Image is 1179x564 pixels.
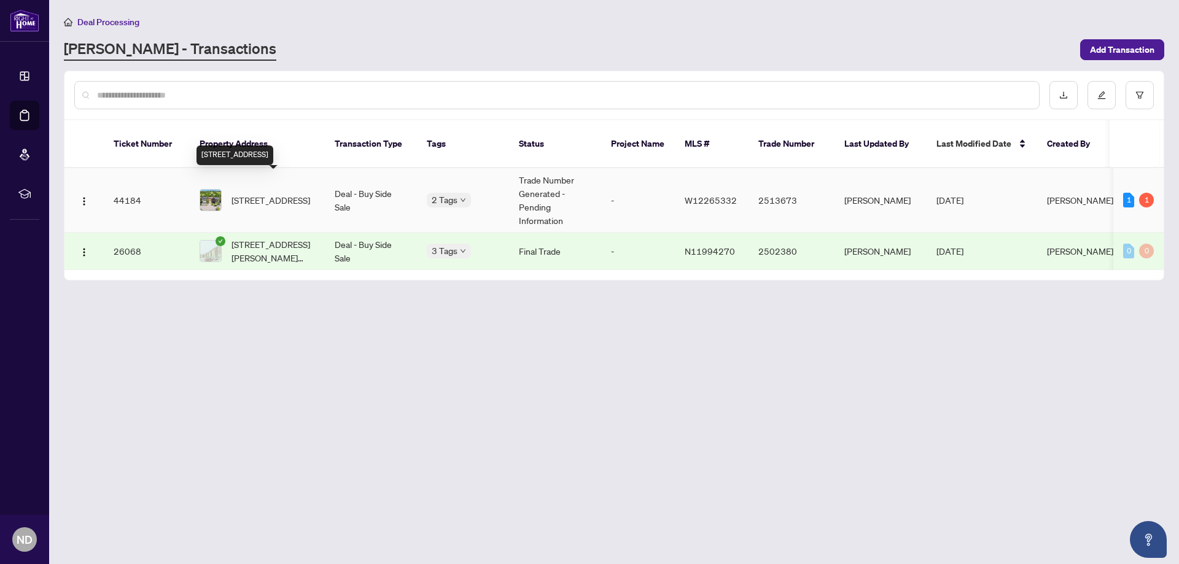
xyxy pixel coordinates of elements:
td: Deal - Buy Side Sale [325,233,417,270]
span: [DATE] [936,245,963,257]
button: Add Transaction [1080,39,1164,60]
span: Add Transaction [1090,40,1154,60]
span: 2 Tags [432,193,457,207]
img: logo [10,9,39,32]
span: Last Modified Date [936,137,1011,150]
td: 44184 [104,168,190,233]
div: [STREET_ADDRESS] [196,145,273,165]
span: edit [1097,91,1106,99]
td: - [601,168,675,233]
button: filter [1126,81,1154,109]
th: Ticket Number [104,120,190,168]
img: thumbnail-img [200,190,221,211]
div: 0 [1123,244,1134,258]
td: 26068 [104,233,190,270]
th: Created By [1037,120,1111,168]
td: Deal - Buy Side Sale [325,168,417,233]
span: W12265332 [685,195,737,206]
td: Final Trade [509,233,601,270]
th: Last Modified Date [927,120,1037,168]
th: Status [509,120,601,168]
span: [PERSON_NAME] [1047,195,1113,206]
td: 2513673 [749,168,835,233]
button: download [1049,81,1078,109]
th: Trade Number [749,120,835,168]
span: filter [1135,91,1144,99]
td: Trade Number Generated - Pending Information [509,168,601,233]
a: [PERSON_NAME] - Transactions [64,39,276,61]
span: 3 Tags [432,244,457,258]
span: [DATE] [936,195,963,206]
th: Last Updated By [835,120,927,168]
span: Deal Processing [77,17,139,28]
th: MLS # [675,120,749,168]
span: [PERSON_NAME] [1047,245,1113,257]
button: Logo [74,241,94,261]
th: Project Name [601,120,675,168]
span: ND [17,531,33,548]
button: edit [1088,81,1116,109]
div: 1 [1139,193,1154,207]
td: [PERSON_NAME] [835,233,927,270]
button: Open asap [1130,521,1167,558]
img: thumbnail-img [200,241,221,261]
span: down [460,248,466,254]
span: [STREET_ADDRESS] [232,193,310,207]
img: Logo [79,196,89,206]
button: Logo [74,190,94,210]
th: Transaction Type [325,120,417,168]
th: Tags [417,120,509,168]
div: 0 [1139,244,1154,258]
td: 2502380 [749,233,835,270]
span: [STREET_ADDRESS][PERSON_NAME][PERSON_NAME] [232,238,315,265]
span: down [460,197,466,203]
th: Property Address [190,120,325,168]
span: download [1059,91,1068,99]
span: N11994270 [685,245,735,257]
td: - [601,233,675,270]
td: [PERSON_NAME] [835,168,927,233]
span: home [64,18,72,26]
div: 1 [1123,193,1134,207]
img: Logo [79,247,89,257]
span: check-circle [216,236,225,246]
